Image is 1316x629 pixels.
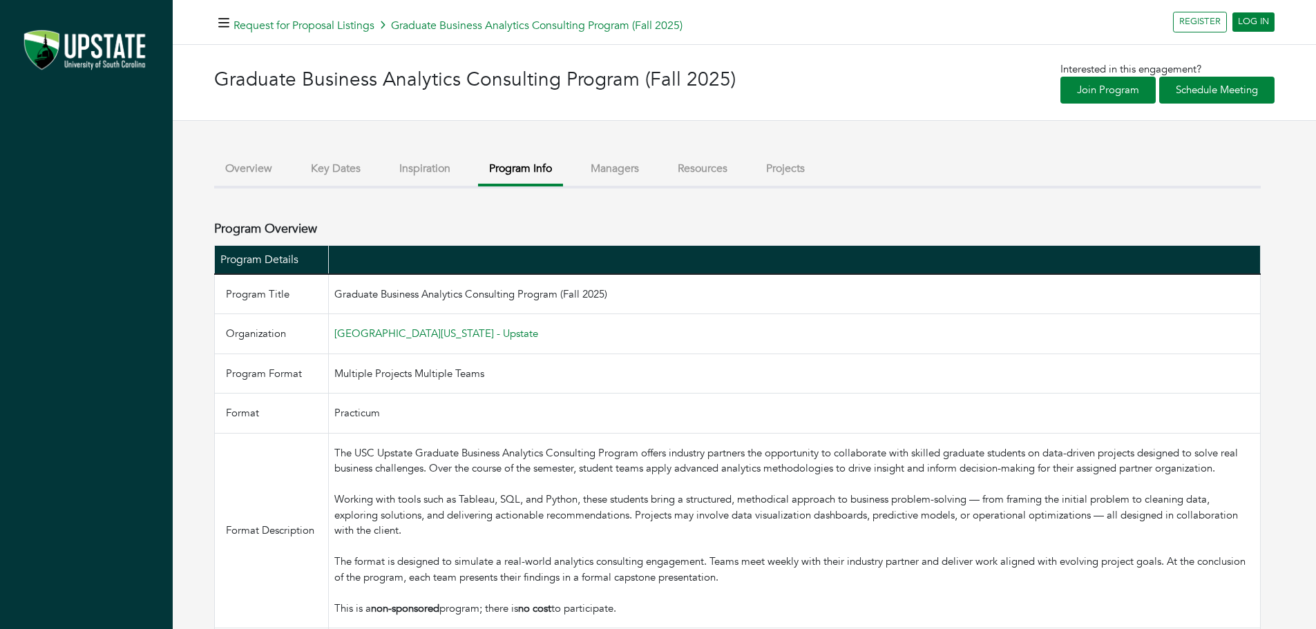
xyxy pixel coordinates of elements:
[1060,61,1275,77] p: Interested in this engagement?
[215,354,329,394] td: Program Format
[388,154,461,184] button: Inspiration
[328,354,1260,394] td: Multiple Projects Multiple Teams
[214,154,283,184] button: Overview
[518,601,551,615] strong: no cost
[233,18,374,33] a: Request for Proposal Listings
[215,394,329,434] td: Format
[215,274,329,314] td: Program Title
[334,554,1255,601] div: The format is designed to simulate a real-world analytics consulting engagement. Teams meet weekl...
[214,222,317,237] h4: Program Overview
[334,327,538,340] a: [GEOGRAPHIC_DATA][US_STATE] - Upstate
[334,492,1255,554] div: Working with tools such as Tableau, SQL, and Python, these students bring a structured, methodica...
[371,601,439,615] strong: non-sponsored
[334,601,1255,617] div: This is a program; there is to participate.
[215,433,329,628] td: Format Description
[1232,12,1275,32] a: LOG IN
[1060,77,1156,104] a: Join Program
[300,154,372,184] button: Key Dates
[755,154,816,184] button: Projects
[334,445,1255,492] div: The USC Upstate Graduate Business Analytics Consulting Program offers industry partners the oppor...
[580,154,650,184] button: Managers
[328,394,1260,434] td: Practicum
[14,24,159,78] img: Screenshot%202024-05-21%20at%2011.01.47%E2%80%AFAM.png
[667,154,738,184] button: Resources
[1173,12,1227,32] a: REGISTER
[233,19,683,32] h5: Graduate Business Analytics Consulting Program (Fall 2025)
[215,245,329,274] th: Program Details
[215,314,329,354] td: Organization
[214,68,745,92] h3: Graduate Business Analytics Consulting Program (Fall 2025)
[328,274,1260,314] td: Graduate Business Analytics Consulting Program (Fall 2025)
[1159,77,1275,104] a: Schedule Meeting
[478,154,563,186] button: Program Info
